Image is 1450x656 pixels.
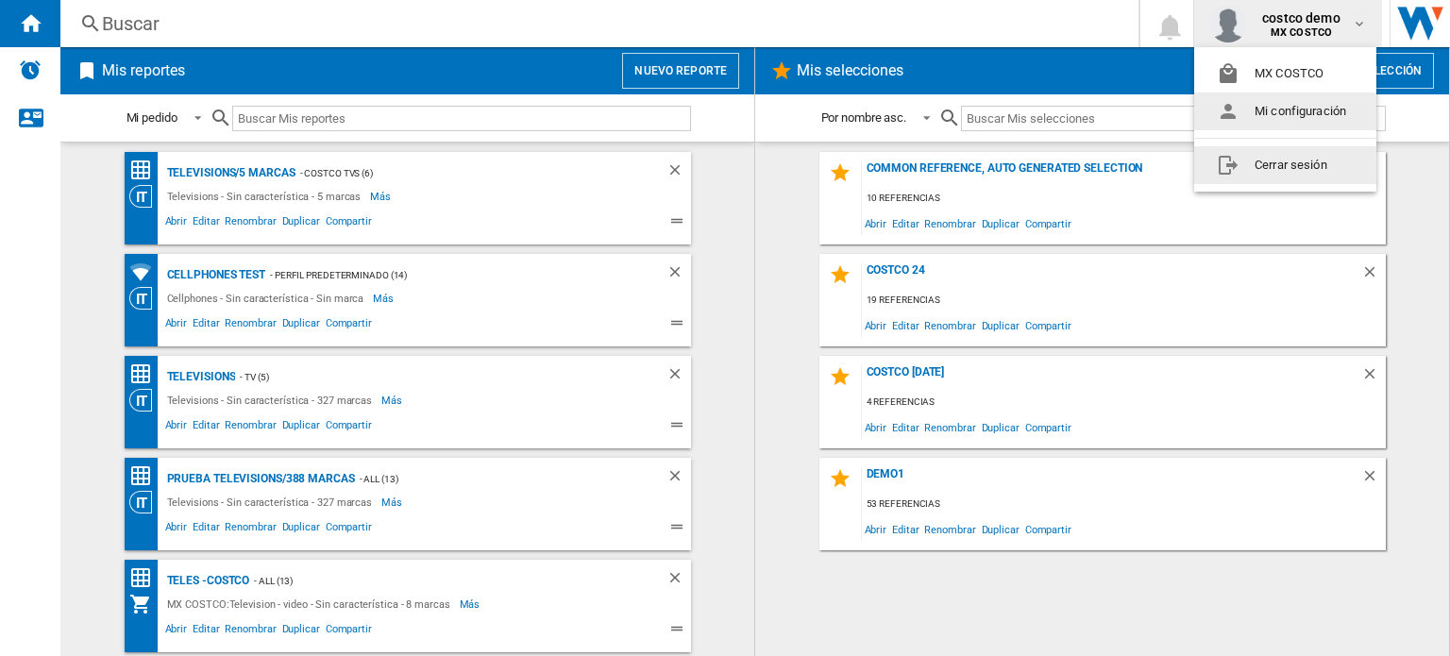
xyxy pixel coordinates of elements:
[1194,55,1376,93] button: MX COSTCO
[1194,93,1376,130] button: Mi configuración
[1194,146,1376,184] button: Cerrar sesión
